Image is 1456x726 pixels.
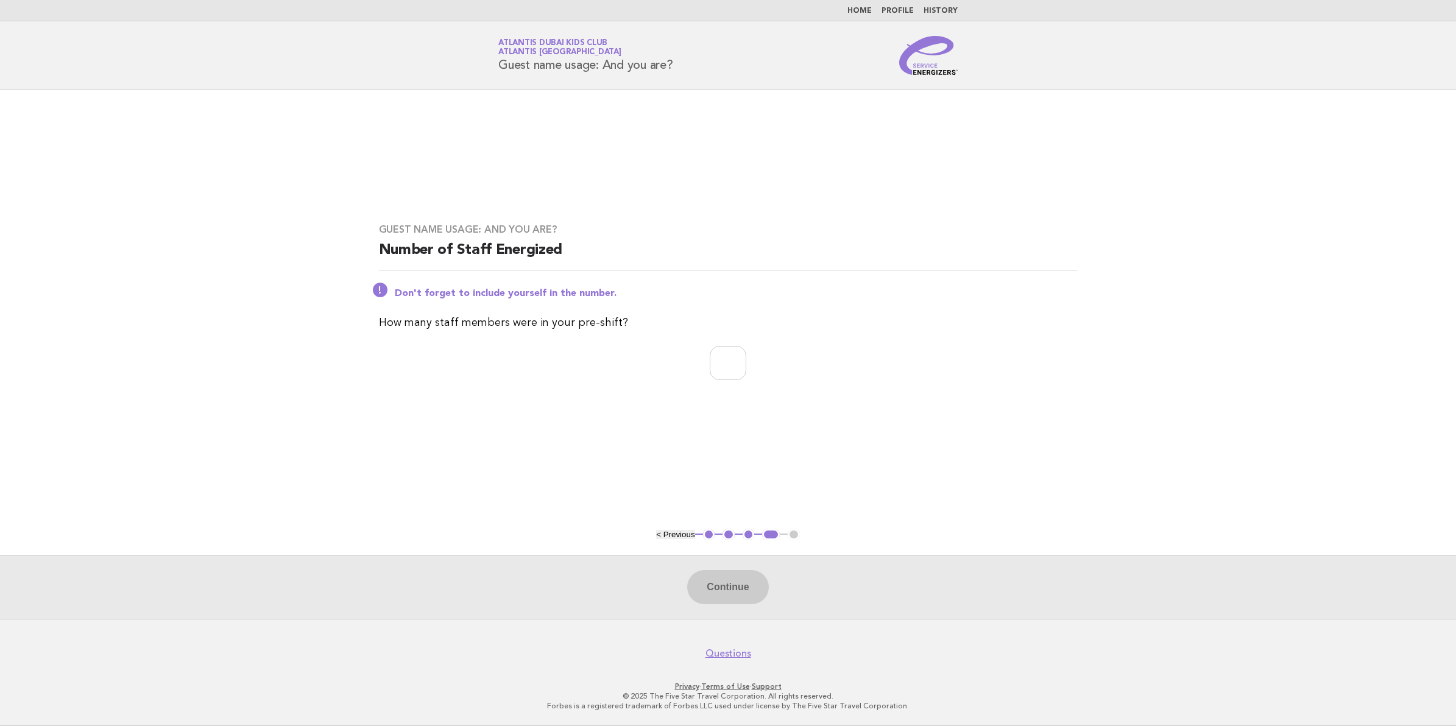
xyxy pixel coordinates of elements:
a: Privacy [675,682,699,691]
a: Profile [882,7,914,15]
h1: Guest name usage: And you are? [498,40,673,71]
span: Atlantis [GEOGRAPHIC_DATA] [498,49,621,57]
h2: Number of Staff Energized [379,241,1078,270]
button: 4 [762,529,780,541]
a: Home [847,7,872,15]
a: Atlantis Dubai Kids ClubAtlantis [GEOGRAPHIC_DATA] [498,39,621,56]
button: 2 [723,529,735,541]
h3: Guest name usage: And you are? [379,224,1078,236]
a: Support [752,682,782,691]
p: Don't forget to include yourself in the number. [395,287,1078,300]
p: © 2025 The Five Star Travel Corporation. All rights reserved. [355,691,1101,701]
p: How many staff members were in your pre-shift? [379,314,1078,331]
a: History [924,7,958,15]
p: · · [355,682,1101,691]
button: < Previous [656,530,694,539]
button: 3 [743,529,755,541]
a: Questions [705,647,751,660]
button: 1 [703,529,715,541]
a: Terms of Use [701,682,750,691]
img: Service Energizers [899,36,958,75]
p: Forbes is a registered trademark of Forbes LLC used under license by The Five Star Travel Corpora... [355,701,1101,711]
